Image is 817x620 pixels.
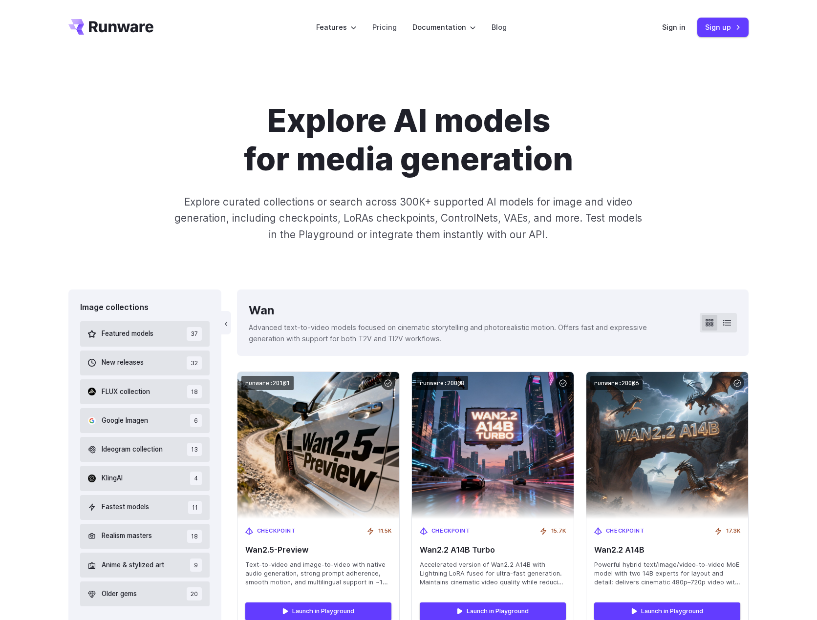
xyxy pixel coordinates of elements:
span: Wan2.2 A14B Turbo [420,545,566,555]
span: 18 [187,530,202,543]
h1: Explore AI models for media generation [136,102,681,178]
button: New releases 32 [80,351,210,375]
span: 13 [187,443,202,456]
button: Fastest models 11 [80,495,210,520]
button: Google Imagen 6 [80,408,210,433]
span: 37 [187,327,202,340]
button: Older gems 20 [80,581,210,606]
p: Explore curated collections or search across 300K+ supported AI models for image and video genera... [171,194,646,243]
span: FLUX collection [102,387,150,397]
code: runware:201@1 [241,376,294,390]
button: ‹ [221,311,231,334]
img: Wan2.5-Preview [237,372,399,519]
button: Ideogram collection 13 [80,437,210,462]
a: Pricing [372,21,397,33]
div: Wan [249,301,684,320]
a: Sign up [697,18,749,37]
a: Sign in [662,21,686,33]
button: Anime & stylized art 9 [80,553,210,578]
img: Wan2.2 A14B [586,372,748,519]
div: Image collections [80,301,210,314]
p: Advanced text-to-video models focused on cinematic storytelling and photorealistic motion. Offers... [249,322,684,344]
span: 9 [190,558,202,572]
code: runware:200@8 [416,376,468,390]
a: Launch in Playground [594,602,740,620]
span: Wan2.5-Preview [245,545,391,555]
span: Checkpoint [606,527,645,536]
img: Wan2.2 A14B Turbo [412,372,574,519]
a: Launch in Playground [420,602,566,620]
span: Text-to-video and image-to-video with native audio generation, strong prompt adherence, smooth mo... [245,560,391,587]
span: Realism masters [102,531,152,541]
span: 20 [187,587,202,600]
span: 17.3K [726,527,740,536]
span: New releases [102,357,144,368]
button: Featured models 37 [80,321,210,346]
span: 15.7K [551,527,566,536]
span: 4 [190,472,202,485]
span: Accelerated version of Wan2.2 A14B with Lightning LoRA fused for ultra-fast generation. Maintains... [420,560,566,587]
span: Anime & stylized art [102,560,164,571]
span: Google Imagen [102,415,148,426]
span: Wan2.2 A14B [594,545,740,555]
span: 18 [187,385,202,398]
span: 11 [188,501,202,514]
span: Ideogram collection [102,444,163,455]
label: Features [316,21,357,33]
span: 6 [190,414,202,427]
span: Powerful hybrid text/image/video-to-video MoE model with two 14B experts for layout and detail; d... [594,560,740,587]
span: Fastest models [102,502,149,513]
label: Documentation [412,21,476,33]
span: 32 [187,356,202,370]
span: Older gems [102,589,137,599]
span: KlingAI [102,473,123,484]
span: 11.5K [378,527,391,536]
button: Realism masters 18 [80,524,210,549]
span: Checkpoint [257,527,296,536]
button: FLUX collection 18 [80,379,210,404]
code: runware:200@6 [590,376,643,390]
a: Launch in Playground [245,602,391,620]
a: Blog [492,21,507,33]
a: Go to / [68,19,153,35]
button: KlingAI 4 [80,466,210,491]
span: Featured models [102,329,153,339]
span: Checkpoint [431,527,471,536]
